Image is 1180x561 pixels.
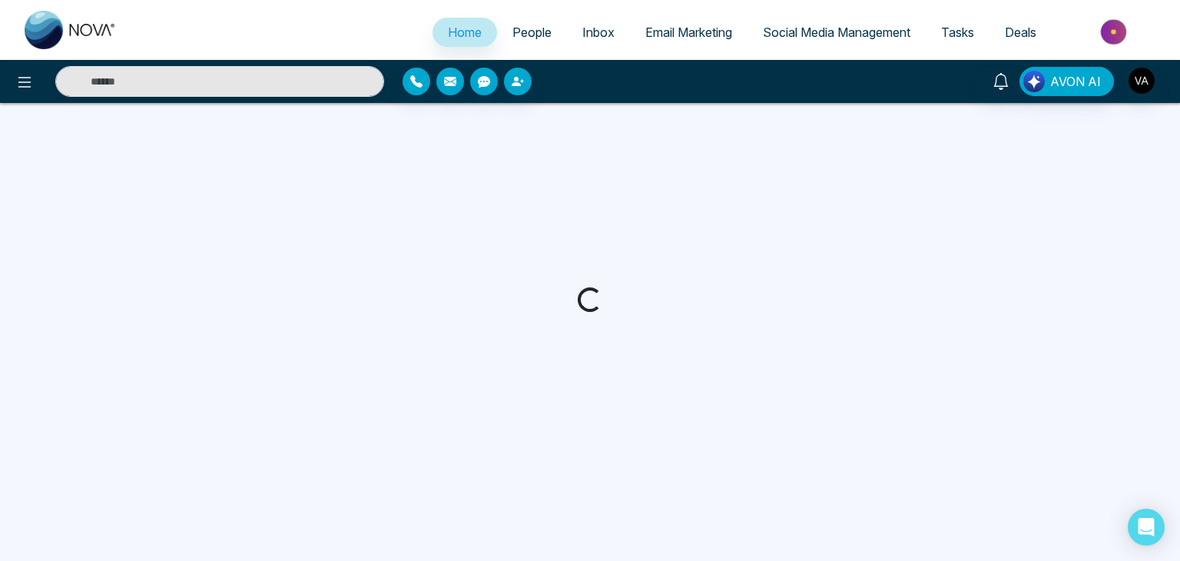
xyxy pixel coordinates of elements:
span: Inbox [582,25,615,40]
a: Deals [989,18,1052,47]
span: Deals [1005,25,1036,40]
span: AVON AI [1050,72,1101,91]
span: Tasks [941,25,974,40]
a: Tasks [926,18,989,47]
img: Lead Flow [1023,71,1045,92]
span: Social Media Management [763,25,910,40]
a: Home [433,18,497,47]
span: Home [448,25,482,40]
img: Market-place.gif [1059,15,1171,49]
img: Nova CRM Logo [25,11,117,49]
img: User Avatar [1129,68,1155,94]
button: AVON AI [1019,67,1114,96]
div: Open Intercom Messenger [1128,509,1165,546]
a: Social Media Management [747,18,926,47]
a: Email Marketing [630,18,747,47]
span: Email Marketing [645,25,732,40]
span: People [512,25,552,40]
a: People [497,18,567,47]
a: Inbox [567,18,630,47]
